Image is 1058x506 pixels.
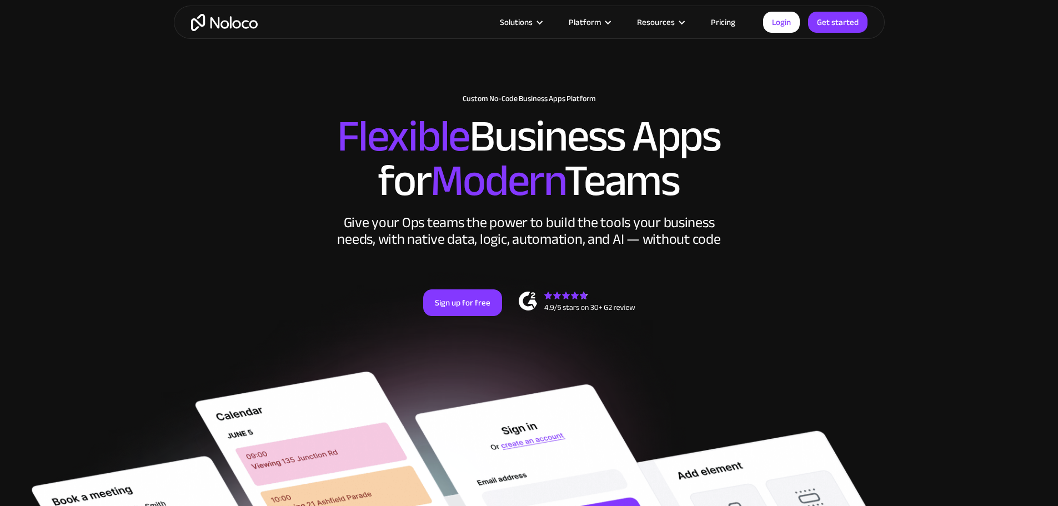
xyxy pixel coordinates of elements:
span: Modern [430,139,564,222]
a: Get started [808,12,868,33]
h2: Business Apps for Teams [185,114,874,203]
div: Solutions [500,15,533,29]
div: Platform [569,15,601,29]
div: Resources [637,15,675,29]
span: Flexible [337,95,469,178]
a: Sign up for free [423,289,502,316]
div: Platform [555,15,623,29]
a: Pricing [697,15,749,29]
h1: Custom No-Code Business Apps Platform [185,94,874,103]
div: Resources [623,15,697,29]
a: home [191,14,258,31]
div: Give your Ops teams the power to build the tools your business needs, with native data, logic, au... [335,214,724,248]
div: Solutions [486,15,555,29]
a: Login [763,12,800,33]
